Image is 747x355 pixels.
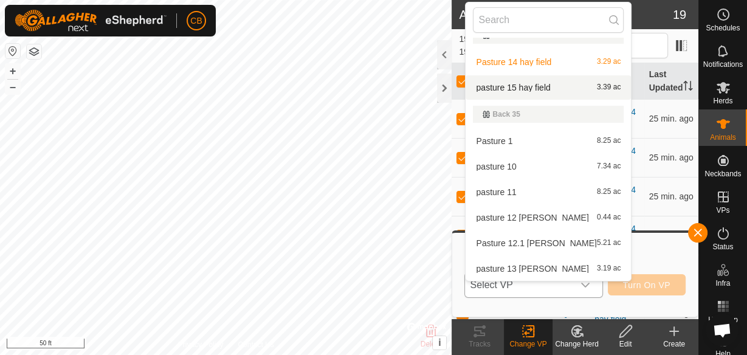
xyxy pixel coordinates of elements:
[649,191,694,201] span: Sep 10, 2025, 3:30 PM
[438,337,441,348] span: i
[597,137,621,145] span: 8.25 ac
[466,50,631,74] li: Pasture 14 hay field
[553,339,601,350] div: Change Herd
[476,83,550,92] span: pasture 15 hay field
[608,274,686,295] button: Turn On VP
[483,32,614,39] div: VPs with NO Pasture
[466,205,631,230] li: pasture 12 woods
[708,316,738,323] span: Heatmap
[597,188,621,196] span: 8.25 ac
[476,58,551,66] span: Pasture 14 hay field
[190,15,202,27] span: CB
[459,7,672,22] h2: Animals
[713,97,732,105] span: Herds
[715,280,730,287] span: Infra
[238,339,274,350] a: Contact Us
[623,280,670,290] span: Turn On VP
[466,257,631,281] li: pasture 13 woods
[594,185,636,207] a: Pasture 14 hay field
[465,273,573,297] span: Select VP
[594,224,636,246] a: Pasture 14 hay field
[5,80,20,94] button: –
[704,170,741,177] span: Neckbands
[476,162,516,171] span: pasture 10
[473,7,624,33] input: Search
[710,134,736,141] span: Animals
[597,213,621,222] span: 0.44 ac
[712,243,733,250] span: Status
[476,213,588,222] span: pasture 12 [PERSON_NAME]
[649,308,694,318] span: Sep 10, 2025, 3:30 PM
[597,83,621,92] span: 3.39 ac
[644,63,698,100] th: Last Updated
[433,336,446,350] button: i
[597,162,621,171] span: 7.34 ac
[706,314,738,346] div: Open chat
[15,10,167,32] img: Gallagher Logo
[649,153,694,162] span: Sep 10, 2025, 3:30 PM
[597,239,621,247] span: 5.21 ac
[716,207,729,214] span: VPs
[601,339,650,350] div: Edit
[573,273,597,297] div: dropdown trigger
[504,339,553,350] div: Change VP
[178,339,224,350] a: Privacy Policy
[650,339,698,350] div: Create
[649,114,694,123] span: Sep 10, 2025, 3:30 PM
[476,239,596,247] span: Pasture 12.1 [PERSON_NAME]
[597,264,621,273] span: 3.19 ac
[466,180,631,204] li: pasture 11
[5,64,20,78] button: +
[455,339,504,350] div: Tracks
[706,24,740,32] span: Schedules
[597,58,621,66] span: 3.29 ac
[466,75,631,100] li: pasture 15 hay field
[459,33,520,58] span: 19 selected of 19
[466,129,631,153] li: Pasture 1
[466,231,631,255] li: Pasture 12.1 woods
[703,61,743,68] span: Notifications
[466,154,631,179] li: pasture 10
[27,44,41,59] button: Map Layers
[483,111,614,118] div: Back 35
[594,146,636,168] a: Pasture 14 hay field
[673,5,686,24] span: 19
[476,137,512,145] span: Pasture 1
[476,188,516,196] span: pasture 11
[5,44,20,58] button: Reset Map
[683,83,693,92] p-sorticon: Activate to sort
[476,264,588,273] span: pasture 13 [PERSON_NAME]
[594,107,636,129] a: Pasture 14 hay field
